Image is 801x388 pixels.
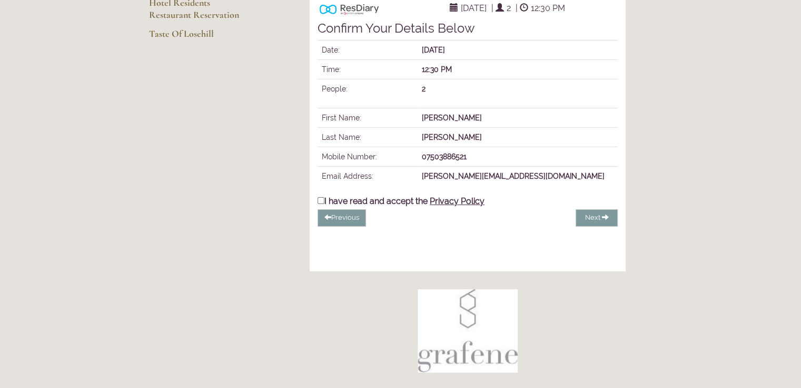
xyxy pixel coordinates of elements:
span: 2 [504,1,513,16]
td: People: [318,79,418,99]
button: Previous [318,209,366,227]
strong: [DATE] [422,46,445,54]
td: Date: [318,40,418,60]
h4: Confirm Your Details Below [318,22,618,35]
td: Last Name: [318,128,418,147]
b: [PERSON_NAME][EMAIL_ADDRESS][DOMAIN_NAME] [422,172,605,180]
span: | [516,3,518,13]
b: [PERSON_NAME] [422,133,482,141]
img: Powered by ResDiary [320,2,379,17]
span: Next [585,213,600,221]
input: I have read and accept the Privacy Policy [318,197,324,204]
td: First Name: [318,108,418,128]
span: 12:30 PM [528,1,568,16]
span: Privacy Policy [430,196,484,206]
td: Mobile Number: [318,147,418,167]
strong: 12:30 PM [422,65,452,74]
strong: 2 [422,85,426,93]
span: | [491,3,493,13]
img: Book a table at Grafene Restaurant @ Losehill [418,289,518,373]
b: [PERSON_NAME] [422,114,482,122]
a: Taste Of Losehill [149,28,250,47]
td: Email Address: [318,167,418,186]
label: I have read and accept the [318,195,484,206]
button: Next [576,209,618,227]
span: [DATE] [458,1,489,16]
b: 07503886521 [422,152,467,161]
td: Time: [318,60,418,79]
